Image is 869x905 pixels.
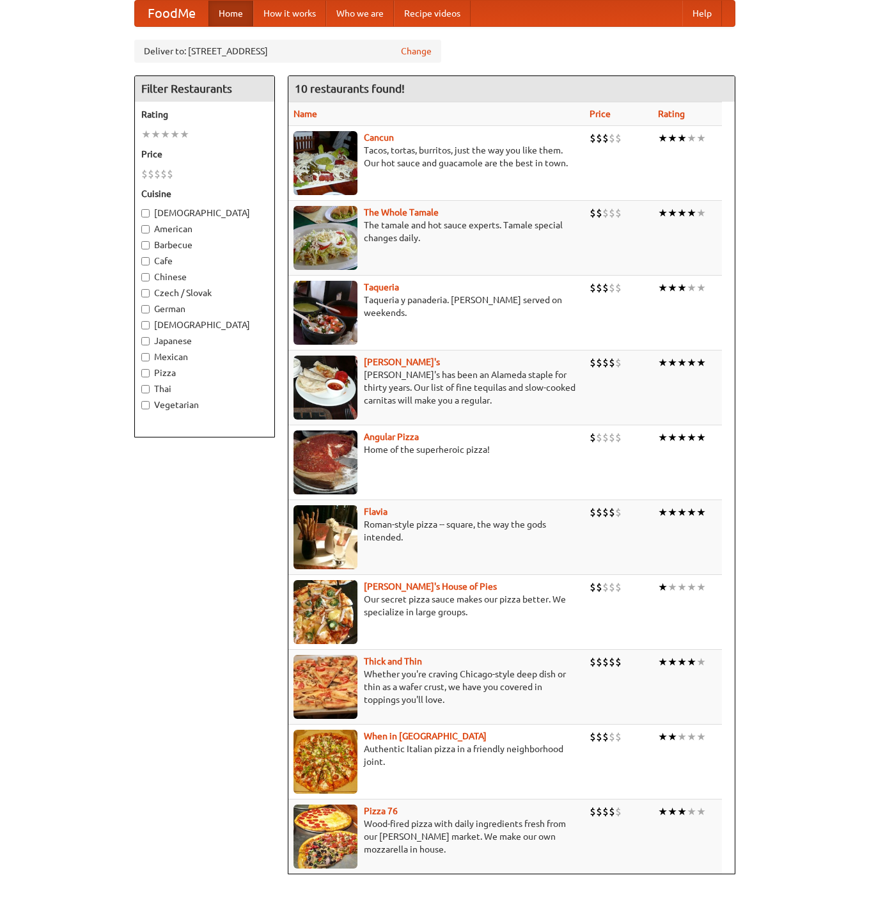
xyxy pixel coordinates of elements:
li: ★ [687,131,696,145]
li: $ [590,655,596,669]
li: $ [141,167,148,181]
img: pedros.jpg [294,356,357,420]
li: $ [602,505,609,519]
li: $ [609,131,615,145]
a: Pizza 76 [364,806,398,816]
p: Whether you're craving Chicago-style deep dish or thin as a wafer crust, we have you covered in t... [294,668,580,706]
li: $ [590,430,596,445]
a: [PERSON_NAME]'s House of Pies [364,581,497,592]
input: [DEMOGRAPHIC_DATA] [141,209,150,217]
li: ★ [658,430,668,445]
img: pizza76.jpg [294,805,357,869]
li: $ [609,281,615,295]
li: ★ [668,580,677,594]
li: $ [609,206,615,220]
a: Thick and Thin [364,656,422,666]
h5: Cuisine [141,187,268,200]
li: $ [609,505,615,519]
li: ★ [696,281,706,295]
label: American [141,223,268,235]
li: ★ [658,730,668,744]
a: The Whole Tamale [364,207,439,217]
p: Wood-fired pizza with daily ingredients fresh from our [PERSON_NAME] market. We make our own mozz... [294,817,580,856]
a: Angular Pizza [364,432,419,442]
p: The tamale and hot sauce experts. Tamale special changes daily. [294,219,580,244]
li: ★ [658,505,668,519]
input: Pizza [141,369,150,377]
label: Pizza [141,366,268,379]
li: ★ [677,206,687,220]
li: ★ [696,356,706,370]
li: ★ [696,430,706,445]
li: ★ [687,356,696,370]
li: $ [596,356,602,370]
li: ★ [687,580,696,594]
li: $ [609,580,615,594]
img: luigis.jpg [294,580,357,644]
li: ★ [668,206,677,220]
li: ★ [696,730,706,744]
img: wholetamale.jpg [294,206,357,270]
li: ★ [677,281,687,295]
li: $ [602,430,609,445]
li: ★ [696,655,706,669]
label: Chinese [141,271,268,283]
li: ★ [677,655,687,669]
li: ★ [668,505,677,519]
li: $ [596,505,602,519]
a: Cancun [364,132,394,143]
li: ★ [687,430,696,445]
b: [PERSON_NAME]'s [364,357,440,367]
li: $ [615,131,622,145]
li: ★ [141,127,151,141]
label: German [141,303,268,315]
li: $ [615,206,622,220]
li: $ [602,805,609,819]
li: ★ [687,730,696,744]
img: wheninrome.jpg [294,730,357,794]
li: $ [602,730,609,744]
li: $ [602,655,609,669]
li: $ [590,505,596,519]
li: $ [602,281,609,295]
li: ★ [687,281,696,295]
li: $ [602,356,609,370]
li: ★ [687,655,696,669]
li: $ [615,356,622,370]
label: Japanese [141,334,268,347]
li: ★ [677,430,687,445]
li: $ [609,730,615,744]
label: [DEMOGRAPHIC_DATA] [141,319,268,331]
li: ★ [658,655,668,669]
h5: Rating [141,108,268,121]
li: $ [590,805,596,819]
p: Home of the superheroic pizza! [294,443,580,456]
input: Mexican [141,353,150,361]
a: FoodMe [135,1,208,26]
li: ★ [658,805,668,819]
h5: Price [141,148,268,161]
li: $ [596,206,602,220]
img: taqueria.jpg [294,281,357,345]
li: $ [596,580,602,594]
li: $ [160,167,167,181]
img: angular.jpg [294,430,357,494]
li: ★ [696,131,706,145]
li: ★ [658,580,668,594]
div: Deliver to: [STREET_ADDRESS] [134,40,441,63]
li: ★ [668,655,677,669]
li: ★ [160,127,170,141]
li: ★ [677,505,687,519]
b: Taqueria [364,282,399,292]
input: Czech / Slovak [141,289,150,297]
a: Who we are [326,1,394,26]
b: Flavia [364,507,388,517]
p: Our secret pizza sauce makes our pizza better. We specialize in large groups. [294,593,580,618]
li: $ [615,580,622,594]
input: Barbecue [141,241,150,249]
a: Recipe videos [394,1,471,26]
li: $ [590,580,596,594]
